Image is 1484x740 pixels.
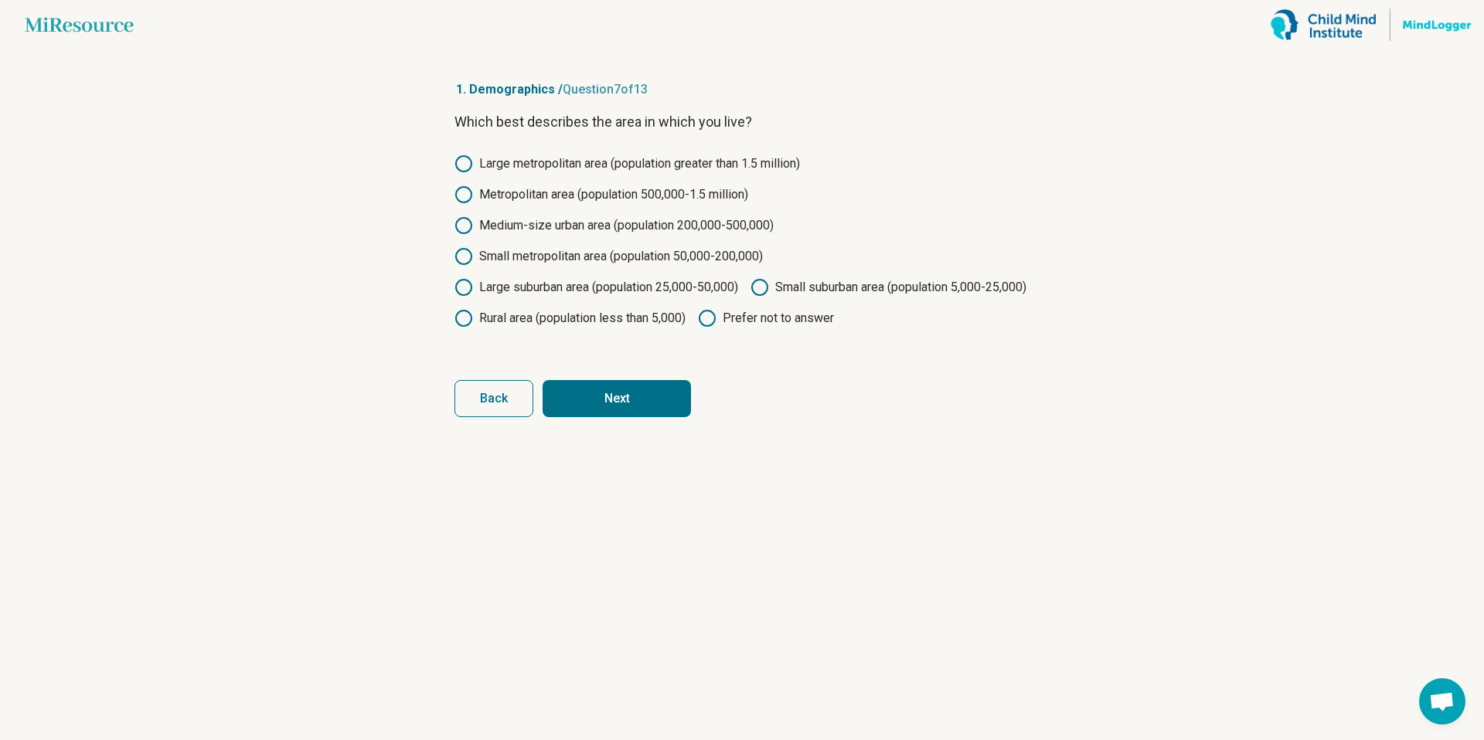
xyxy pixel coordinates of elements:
[480,392,508,405] span: Back
[454,216,774,235] label: Medium-size urban area (population 200,000-500,000)
[454,80,1030,99] p: 1. Demographics /
[454,111,1030,133] p: Which best describes the area in which you live?
[454,380,533,417] button: Back
[454,247,763,266] label: Small metropolitan area (population 50,000-200,000)
[454,154,800,173] label: Large metropolitan area (population greater than 1.5 million)
[543,380,691,417] button: Next
[454,185,748,204] label: Metropolitan area (population 500,000-1.5 million)
[454,309,686,328] label: Rural area (population less than 5,000)
[698,309,834,328] label: Prefer not to answer
[563,82,648,97] span: Question 7 of 13
[751,278,1026,297] label: Small suburban area (population 5,000-25,000)
[454,278,738,297] label: Large suburban area (population 25,000-50,000)
[1419,678,1465,725] div: Open chat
